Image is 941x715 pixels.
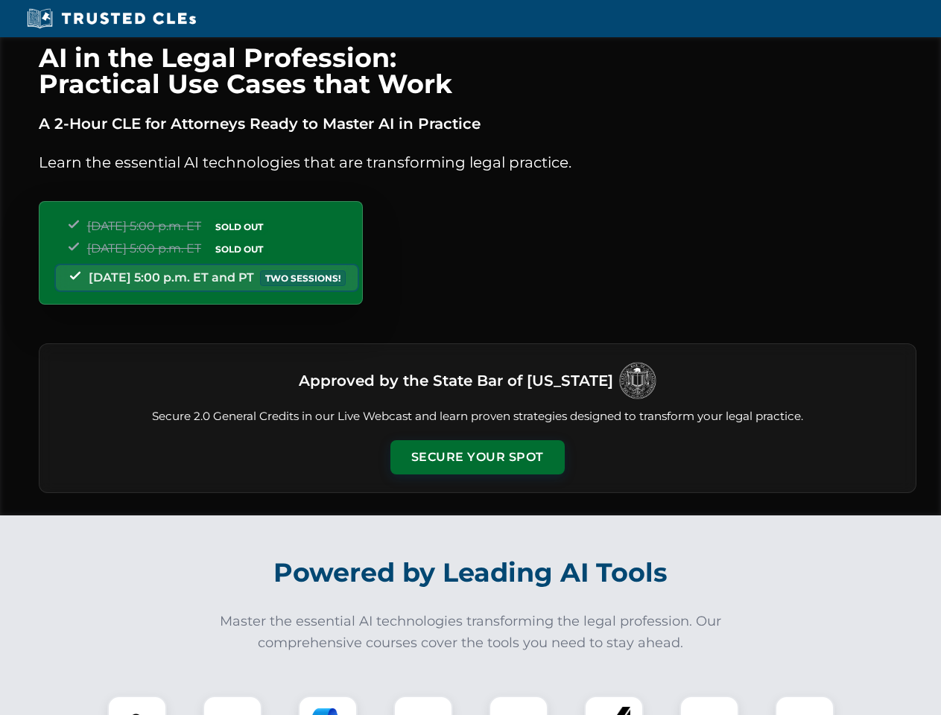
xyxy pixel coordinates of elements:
img: Trusted CLEs [22,7,200,30]
img: Logo [619,362,656,399]
h2: Powered by Leading AI Tools [58,547,884,599]
span: SOLD OUT [210,219,268,235]
span: [DATE] 5:00 p.m. ET [87,219,201,233]
button: Secure Your Spot [390,440,565,474]
span: SOLD OUT [210,241,268,257]
p: Learn the essential AI technologies that are transforming legal practice. [39,150,916,174]
p: A 2-Hour CLE for Attorneys Ready to Master AI in Practice [39,112,916,136]
span: [DATE] 5:00 p.m. ET [87,241,201,255]
h3: Approved by the State Bar of [US_STATE] [299,367,613,394]
p: Secure 2.0 General Credits in our Live Webcast and learn proven strategies designed to transform ... [57,408,898,425]
h1: AI in the Legal Profession: Practical Use Cases that Work [39,45,916,97]
p: Master the essential AI technologies transforming the legal profession. Our comprehensive courses... [210,611,732,654]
